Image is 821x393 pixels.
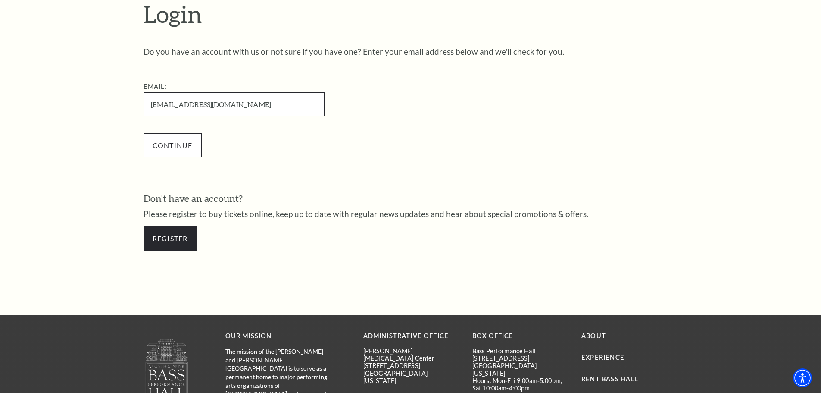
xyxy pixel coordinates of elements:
p: OUR MISSION [225,331,333,342]
div: Accessibility Menu [793,368,812,387]
input: Submit button [144,133,202,157]
p: Please register to buy tickets online, keep up to date with regular news updates and hear about s... [144,210,678,218]
p: [STREET_ADDRESS] [363,362,459,369]
h3: Don't have an account? [144,192,678,205]
p: BOX OFFICE [472,331,568,342]
p: Do you have an account with us or not sure if you have one? Enter your email address below and we... [144,47,678,56]
p: Administrative Office [363,331,459,342]
a: Register [144,226,197,251]
p: Hours: Mon-Fri 9:00am-5:00pm, Sat 10:00am-4:00pm [472,377,568,392]
p: [GEOGRAPHIC_DATA][US_STATE] [472,362,568,377]
p: [GEOGRAPHIC_DATA][US_STATE] [363,370,459,385]
p: [STREET_ADDRESS] [472,355,568,362]
a: About [581,332,606,340]
p: Bass Performance Hall [472,347,568,355]
p: [PERSON_NAME][MEDICAL_DATA] Center [363,347,459,362]
label: Email: [144,83,167,90]
input: Required [144,92,325,116]
a: Experience [581,354,624,361]
a: Rent Bass Hall [581,375,638,383]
